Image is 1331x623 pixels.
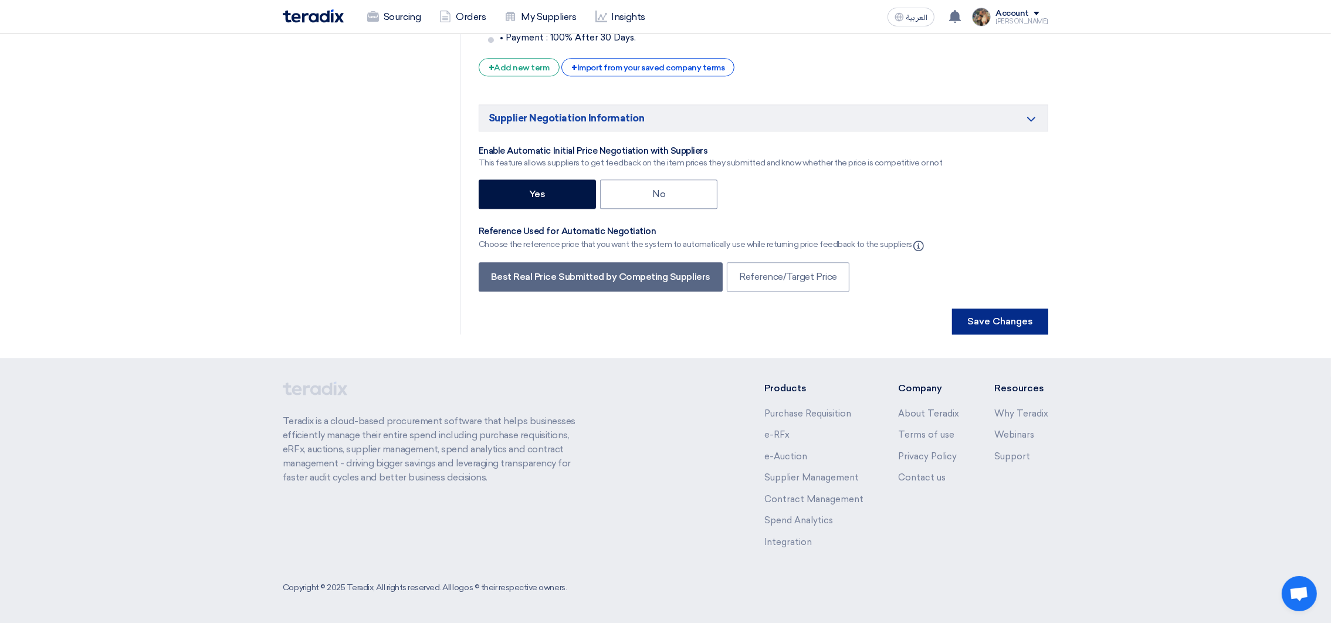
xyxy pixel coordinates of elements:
[489,62,495,73] span: +
[994,381,1048,395] li: Resources
[479,262,723,292] label: Best Real Price Submitted by Competing Suppliers
[283,414,589,485] p: Teradix is a cloud-based procurement software that helps businesses efficiently manage their enti...
[571,62,577,73] span: +
[479,226,926,238] div: Reference Used for Automatic Negotiation
[994,408,1048,419] a: Why Teradix
[479,238,926,252] div: Choose the reference price that you want the system to automatically use while returning price fe...
[479,157,943,169] div: This feature allows suppliers to get feedback on the item prices they submitted and know whether ...
[479,58,560,76] div: Add new term
[764,451,807,462] a: e-Auction
[586,4,655,30] a: Insights
[764,408,851,419] a: Purchase Requisition
[479,104,1048,131] h5: Supplier Negotiation Information
[495,4,585,30] a: My Suppliers
[995,9,1029,19] div: Account
[430,4,495,30] a: Orders
[898,472,946,483] a: Contact us
[994,451,1030,462] a: Support
[600,180,717,209] label: No
[764,472,859,483] a: Supplier Management
[888,8,934,26] button: العربية
[479,180,596,209] label: Yes
[283,9,344,23] img: Teradix logo
[283,581,567,594] div: Copyright © 2025 Teradix, All rights reserved. All logos © their respective owners.
[764,429,790,440] a: e-RFx
[764,494,863,505] a: Contract Management
[898,429,954,440] a: Terms of use
[764,537,812,547] a: Integration
[561,58,734,76] div: Import from your saved company terms
[952,309,1048,334] button: Save Changes
[898,408,959,419] a: About Teradix
[906,13,927,22] span: العربية
[898,451,957,462] a: Privacy Policy
[972,8,991,26] img: file_1710751448746.jpg
[898,381,959,395] li: Company
[500,26,1044,49] input: Write here a term for your RFx (Optional)
[1282,576,1317,611] a: Open chat
[994,429,1034,440] a: Webinars
[764,381,863,395] li: Products
[479,145,943,157] div: Enable Automatic Initial Price Negotiation with Suppliers
[995,18,1048,25] div: [PERSON_NAME]
[358,4,430,30] a: Sourcing
[764,515,833,526] a: Spend Analytics
[727,262,849,292] label: Reference/Target Price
